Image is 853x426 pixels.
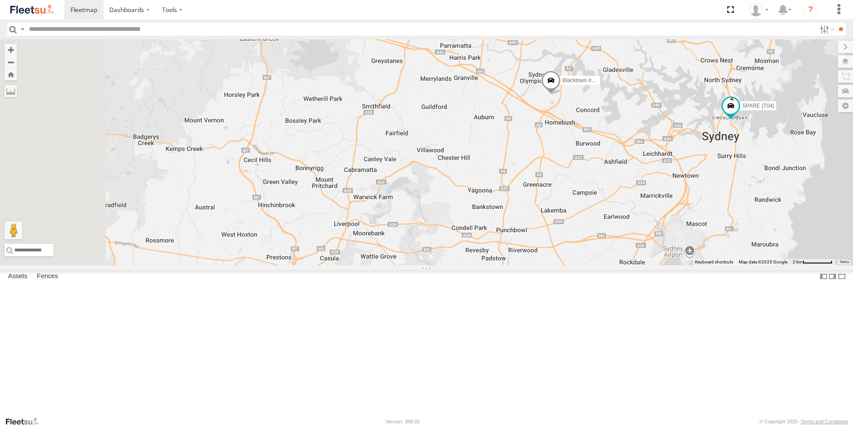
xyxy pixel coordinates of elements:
label: Measure [4,85,17,97]
button: Zoom in [4,44,17,56]
div: Version: 308.01 [386,419,420,424]
div: © Copyright 2025 - [759,419,848,424]
button: Zoom Home [4,68,17,80]
label: Fences [33,270,62,283]
label: Dock Summary Table to the Right [828,270,837,283]
label: Search Filter Options [816,23,836,36]
a: Terms (opens in new tab) [840,260,849,264]
label: Hide Summary Table [837,270,846,283]
span: 2 km [793,259,803,264]
button: Drag Pegman onto the map to open Street View [4,221,22,239]
img: fleetsu-logo-horizontal.svg [9,4,55,16]
button: Zoom out [4,56,17,68]
span: SPARE (T04) [742,103,774,109]
label: Search Query [19,23,26,36]
label: Dock Summary Table to the Left [819,270,828,283]
span: Map data ©2025 Google [739,259,787,264]
a: Visit our Website [5,417,46,426]
i: ? [803,3,818,17]
a: Terms and Conditions [801,419,848,424]
label: Assets [4,270,32,283]
span: Blacktown #2 (T05 - [PERSON_NAME]) [563,77,658,84]
div: Adrian Singleton [746,3,772,17]
label: Map Settings [838,100,853,112]
button: Keyboard shortcuts [695,259,733,265]
button: Map Scale: 2 km per 63 pixels [790,259,835,265]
